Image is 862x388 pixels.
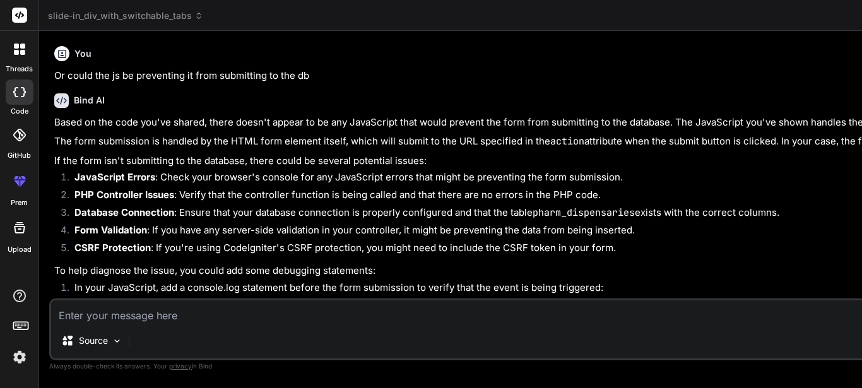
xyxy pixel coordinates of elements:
[9,346,30,368] img: settings
[74,171,155,183] strong: JavaScript Errors
[74,189,174,201] strong: PHP Controller Issues
[112,336,122,346] img: Pick Models
[8,244,32,255] label: Upload
[48,9,203,22] span: slide-in_div_with_switchable_tabs
[79,334,108,347] p: Source
[74,242,151,254] strong: CSRF Protection
[11,106,28,117] label: code
[74,47,92,60] h6: You
[6,64,33,74] label: threads
[550,135,584,148] code: action
[74,206,174,218] strong: Database Connection
[11,197,28,208] label: prem
[169,362,192,370] span: privacy
[8,150,31,161] label: GitHub
[74,224,147,236] strong: Form Validation
[74,94,105,107] h6: Bind AI
[533,206,635,219] code: pharm_dispensaries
